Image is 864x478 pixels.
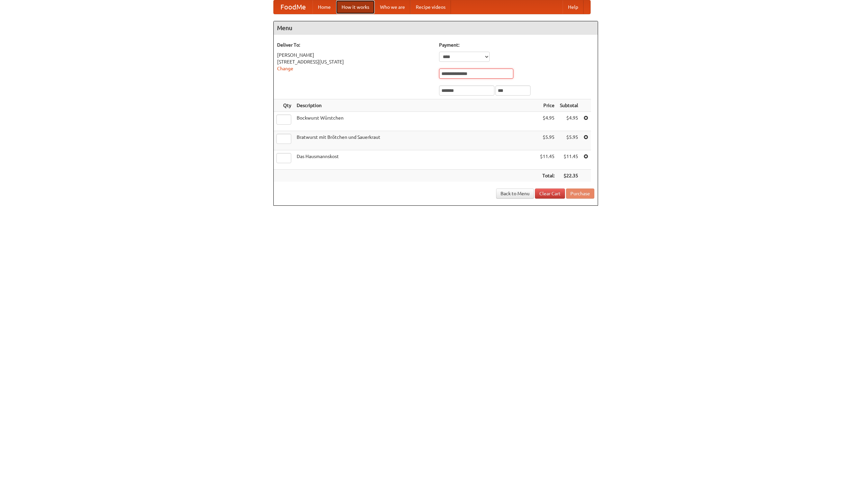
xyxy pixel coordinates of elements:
[537,150,557,170] td: $11.45
[535,188,565,199] a: Clear Cart
[537,99,557,112] th: Price
[557,131,581,150] td: $5.95
[336,0,375,14] a: How it works
[557,112,581,131] td: $4.95
[294,112,537,131] td: Bockwurst Würstchen
[557,99,581,112] th: Subtotal
[277,66,293,71] a: Change
[566,188,594,199] button: Purchase
[274,21,598,35] h4: Menu
[274,99,294,112] th: Qty
[410,0,451,14] a: Recipe videos
[439,42,594,48] h5: Payment:
[563,0,584,14] a: Help
[537,131,557,150] td: $5.95
[537,170,557,182] th: Total:
[277,58,432,65] div: [STREET_ADDRESS][US_STATE]
[294,99,537,112] th: Description
[294,131,537,150] td: Bratwurst mit Brötchen und Sauerkraut
[557,170,581,182] th: $22.35
[537,112,557,131] td: $4.95
[313,0,336,14] a: Home
[274,0,313,14] a: FoodMe
[375,0,410,14] a: Who we are
[277,52,432,58] div: [PERSON_NAME]
[294,150,537,170] td: Das Hausmannskost
[496,188,534,199] a: Back to Menu
[557,150,581,170] td: $11.45
[277,42,432,48] h5: Deliver To:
